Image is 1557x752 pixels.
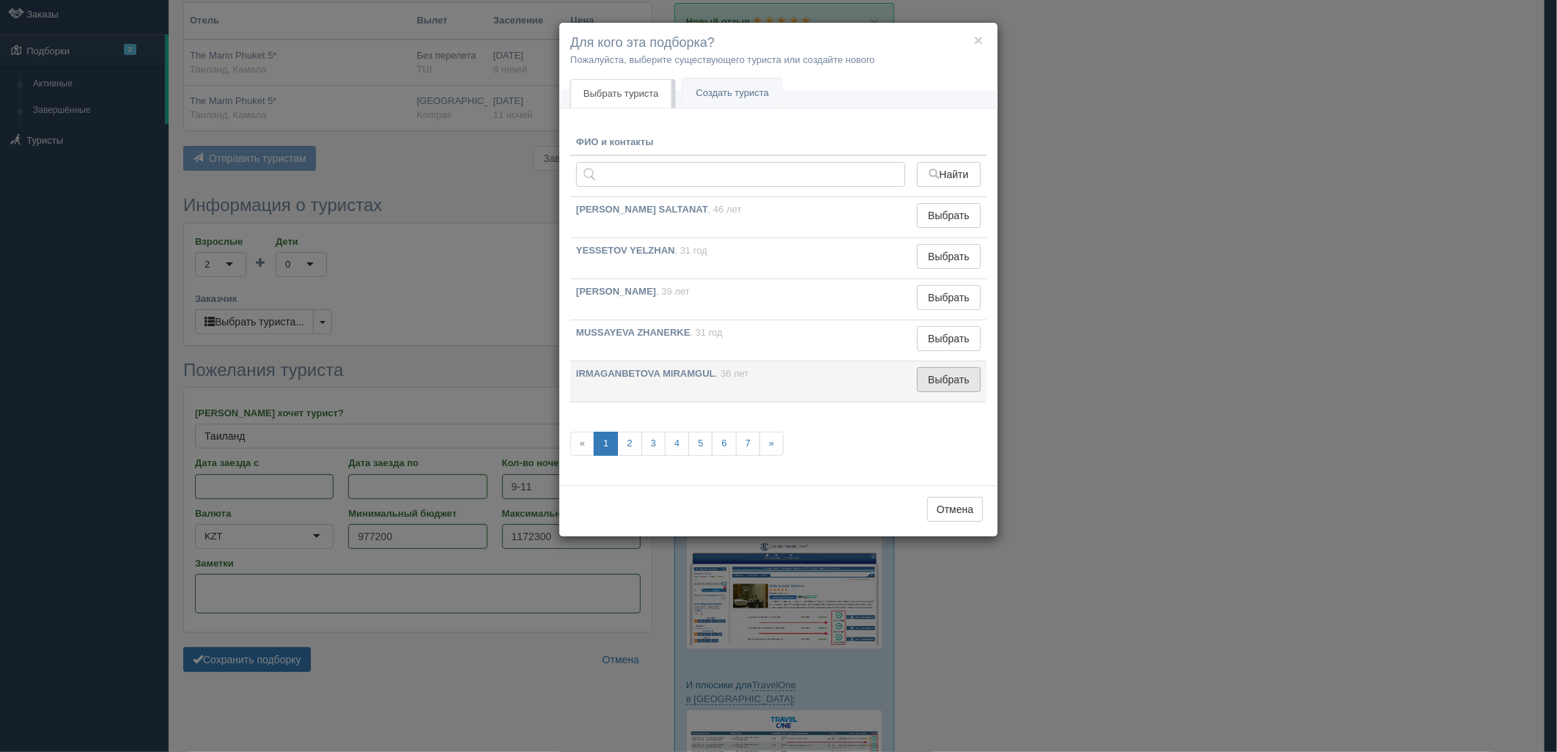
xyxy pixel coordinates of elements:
[917,162,981,187] button: Найти
[917,203,981,228] button: Выбрать
[594,432,618,456] a: 1
[617,432,641,456] a: 2
[688,432,713,456] a: 5
[917,326,981,351] button: Выбрать
[759,432,784,456] a: »
[736,432,760,456] a: 7
[576,204,708,215] b: [PERSON_NAME] SALTANAT
[576,327,691,338] b: MUSSAYEVA ZHANERKE
[682,78,782,108] a: Создать туриста
[675,245,707,256] span: , 31 год
[917,285,981,310] button: Выбрать
[712,432,736,456] a: 6
[576,368,715,379] b: IRMAGANBETOVA MIRAMGUL
[927,497,983,522] button: Отмена
[641,432,666,456] a: 3
[570,34,987,53] h4: Для кого эта подборка?
[974,32,983,48] button: ×
[656,286,690,297] span: , 39 лет
[570,53,987,67] p: Пожалуйста, выберите существующего туриста или создайте нового
[917,367,981,392] button: Выбрать
[570,79,671,108] a: Выбрать туриста
[917,244,981,269] button: Выбрать
[576,286,656,297] b: [PERSON_NAME]
[665,432,689,456] a: 4
[570,130,911,156] th: ФИО и контакты
[576,162,905,187] input: Поиск по ФИО, паспорту или контактам
[708,204,742,215] span: , 46 лет
[570,432,595,456] span: «
[576,245,675,256] b: YESSETOV YELZHAN
[691,327,723,338] span: , 31 год
[715,368,749,379] span: , 36 лет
